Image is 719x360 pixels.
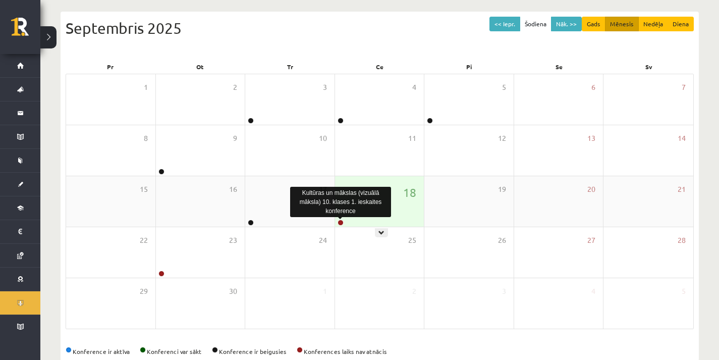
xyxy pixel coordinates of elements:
[233,133,237,144] span: 9
[229,286,237,297] span: 30
[140,235,148,246] span: 22
[140,286,148,297] span: 29
[66,60,155,74] div: Pr
[498,133,506,144] span: 12
[11,18,40,43] a: Rīgas 1. Tālmācības vidusskola
[502,286,506,297] span: 3
[520,17,551,31] button: Šodiena
[144,133,148,144] span: 8
[290,187,391,217] div: Kultūras un mākslas (vizuālā māksla) 10. klases 1. ieskaites konference
[155,60,245,74] div: Ot
[587,133,595,144] span: 13
[319,184,327,195] span: 17
[144,82,148,93] span: 1
[323,82,327,93] span: 3
[502,82,506,93] span: 5
[403,184,416,201] span: 18
[498,184,506,195] span: 19
[408,235,416,246] span: 25
[514,60,604,74] div: Se
[638,17,668,31] button: Nedēļa
[229,235,237,246] span: 23
[319,133,327,144] span: 10
[678,133,686,144] span: 14
[408,133,416,144] span: 11
[245,60,335,74] div: Tr
[229,184,237,195] span: 16
[587,184,595,195] span: 20
[66,17,694,39] div: Septembris 2025
[412,82,416,93] span: 4
[591,286,595,297] span: 4
[668,17,694,31] button: Diena
[678,235,686,246] span: 28
[233,82,237,93] span: 2
[424,60,514,74] div: Pi
[489,17,520,31] button: << Iepr.
[319,235,327,246] span: 24
[682,82,686,93] span: 7
[682,286,686,297] span: 5
[335,60,425,74] div: Ce
[582,17,605,31] button: Gads
[591,82,595,93] span: 6
[323,286,327,297] span: 1
[498,235,506,246] span: 26
[140,184,148,195] span: 15
[412,286,416,297] span: 2
[551,17,582,31] button: Nāk. >>
[587,235,595,246] span: 27
[66,347,694,356] div: Konference ir aktīva Konferenci var sākt Konference ir beigusies Konferences laiks nav atnācis
[605,17,639,31] button: Mēnesis
[604,60,694,74] div: Sv
[678,184,686,195] span: 21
